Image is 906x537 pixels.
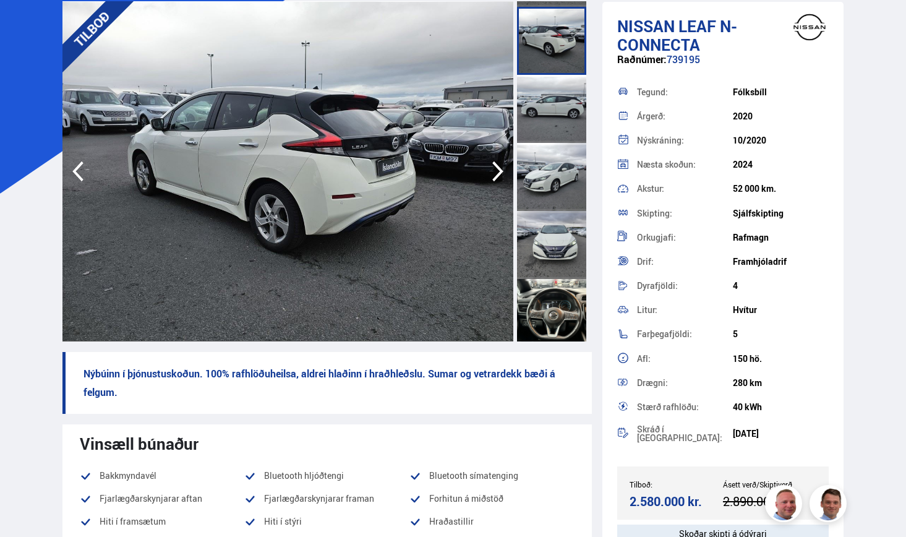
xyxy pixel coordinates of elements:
div: 2.580.000 kr. [630,493,719,510]
li: Bluetooth símatenging [409,468,575,483]
div: Tilboð: [630,480,723,489]
span: Leaf N-CONNECTA [617,15,737,56]
div: Dyrafjöldi: [637,281,733,290]
div: Árgerð: [637,112,733,121]
div: Hvítur [733,305,829,315]
img: siFngHWaQ9KaOqBr.png [767,487,804,524]
div: Sjálfskipting [733,208,829,218]
div: Skráð í [GEOGRAPHIC_DATA]: [637,425,733,442]
div: 5 [733,329,829,339]
div: 739195 [617,54,829,78]
li: Forhitun á miðstöð [409,491,575,506]
li: Hiti í stýri [244,514,409,529]
div: Framhjóladrif [733,257,829,267]
div: 150 hö. [733,354,829,364]
div: Nýskráning: [637,136,733,145]
li: Hiti í framsætum [80,514,245,529]
div: 52 000 km. [733,184,829,194]
div: 10/2020 [733,135,829,145]
div: Drif: [637,257,733,266]
div: 4 [733,281,829,291]
img: 3035496.jpeg [62,1,514,342]
li: Bakkmyndavél [80,468,245,483]
div: Ásett verð/Skiptiverð [723,480,816,489]
div: Farþegafjöldi: [637,330,733,338]
img: brand logo [785,8,834,46]
li: Fjarlægðarskynjarar aftan [80,491,245,506]
li: Bluetooth hljóðtengi [244,468,409,483]
li: Hraðastillir [409,514,575,529]
div: Næsta skoðun: [637,160,733,169]
div: Drægni: [637,379,733,387]
div: 2020 [733,111,829,121]
div: Rafmagn [733,233,829,243]
div: Akstur: [637,184,733,193]
div: Orkugjafi: [637,233,733,242]
span: Raðnúmer: [617,53,667,66]
li: Fjarlægðarskynjarar framan [244,491,409,506]
div: Afl: [637,354,733,363]
img: FbJEzSuNWCJXmdc-.webp [811,487,848,524]
div: Fólksbíll [733,87,829,97]
div: Litur: [637,306,733,314]
div: Vinsæll búnaður [80,434,575,453]
div: 2024 [733,160,829,170]
div: Stærð rafhlöðu: [637,403,733,411]
p: Nýbúinn í þjónustuskoðun. 100% rafhlöðuheilsa, aldrei hlaðinn í hraðhleðslu. Sumar og vetrardekk ... [62,352,592,414]
div: 40 kWh [733,402,829,412]
div: 280 km [733,378,829,388]
button: Open LiveChat chat widget [10,5,47,42]
span: Nissan [617,15,675,37]
div: [DATE] [733,429,829,439]
div: Tegund: [637,88,733,97]
div: Skipting: [637,209,733,218]
div: 2.890.000 kr. [723,493,813,510]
